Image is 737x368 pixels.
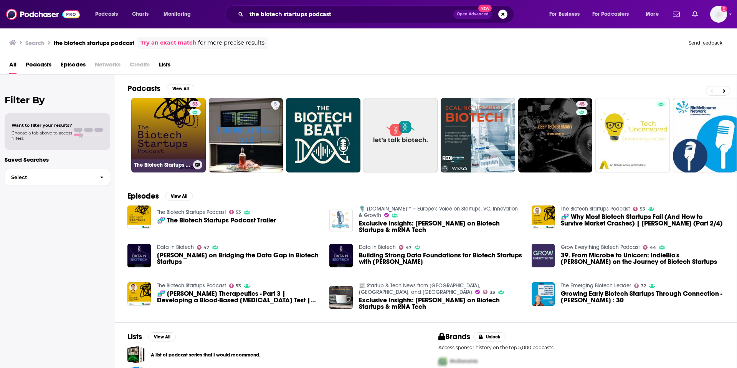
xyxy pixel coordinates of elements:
[271,101,280,107] a: 5
[236,284,241,288] span: 53
[329,244,353,267] img: Building Strong Data Foundations for Biotech Startups with Jacob Oppenheim
[518,98,593,172] a: 45
[592,9,629,20] span: For Podcasters
[157,290,321,303] a: 🧬 David Li - Meliora Therapeutics - Part 3 | Developing a Blood-Based Lung Cancer Test | The Rifl...
[438,332,470,341] h2: Brands
[26,58,51,74] a: Podcasts
[134,162,190,168] h3: The Biotech Startups Podcast
[229,210,241,214] a: 53
[329,209,353,232] img: Exclusive Insights: Robert Langer on Biotech Startups & mRNA Tech
[127,84,160,93] h2: Podcasts
[561,282,631,289] a: The Emerging Biotech Leader
[246,8,453,20] input: Search podcasts, credits, & more...
[5,175,94,180] span: Select
[233,5,521,23] div: Search podcasts, credits, & more...
[710,6,727,23] button: Show profile menu
[576,101,588,107] a: 45
[203,246,209,249] span: 47
[157,209,226,215] a: The Biotech Startups Podcast
[640,8,668,20] button: open menu
[189,101,201,107] a: 53
[157,244,194,250] a: Data in Biotech
[130,58,150,74] span: Credits
[127,206,151,229] img: 🧬 The Biotech Startups Podcast Trailer
[561,252,724,265] a: 39. From Microbe to Unicorn: IndieBio's Sabriya Stukes on the Journey of Biotech Startups
[90,8,128,20] button: open menu
[127,191,159,201] h2: Episodes
[721,6,727,12] svg: Add a profile image
[127,282,151,306] img: 🧬 David Li - Meliora Therapeutics - Part 3 | Developing a Blood-Based Lung Cancer Test | The Rifl...
[532,282,555,306] a: Growing Early Biotech Startups Through Connection - Dan Bloomfield : 30
[438,345,724,350] p: Access sponsor history on the top 5,000 podcasts.
[127,332,142,341] h2: Lists
[127,191,193,201] a: EpisodesView All
[198,38,264,47] span: for more precise results
[483,290,495,294] a: 33
[5,94,110,106] h2: Filter By
[359,297,522,310] a: Exclusive Insights: Robert Langer on Biotech Startups & mRNA Tech
[5,169,110,186] button: Select
[167,84,194,93] button: View All
[127,244,151,267] img: Jesse Johnson on Bridging the Data Gap in Biotech Startups
[236,211,241,214] span: 53
[549,9,580,20] span: For Business
[561,214,724,227] a: 🧬 Why Most Biotech Startups Fail (And How to Survive Market Crashes) | Aaron Edwards (Part 2/4)
[544,8,589,20] button: open menu
[532,206,555,229] img: 🧬 Why Most Biotech Startups Fail (And How to Survive Market Crashes) | Aaron Edwards (Part 2/4)
[127,332,176,341] a: ListsView All
[54,39,134,46] h3: the biotech startups podcast
[359,206,518,219] a: 🎙️ Startuprad.io™ – Europe’s Voice on Startups, VC, Innovation & Growth
[579,101,585,108] span: 45
[359,252,522,265] a: Building Strong Data Foundations for Biotech Startups with Jacob Oppenheim
[151,351,260,359] a: A list of podcast series that I would recommend.
[95,58,121,74] span: Networks
[640,207,645,211] span: 53
[9,58,17,74] span: All
[587,8,640,20] button: open menu
[561,290,724,303] span: Growing Early Biotech Startups Through Connection - [PERSON_NAME] : 30
[274,101,277,108] span: 5
[127,84,194,93] a: PodcastsView All
[710,6,727,23] span: Logged in as kgolds
[450,358,478,365] span: McDonalds
[453,10,492,19] button: Open AdvancedNew
[12,123,72,128] span: Want to filter your results?
[164,9,191,20] span: Monitoring
[158,8,201,20] button: open menu
[473,332,506,341] button: Unlock
[359,282,480,295] a: 📰 Startup & Tech News from Germany, Austria, and Switzerland
[329,286,353,309] img: Exclusive Insights: Robert Langer on Biotech Startups & mRNA Tech
[406,246,411,249] span: 47
[127,8,153,20] a: Charts
[131,98,206,172] a: 53The Biotech Startups Podcast
[6,7,80,22] img: Podchaser - Follow, Share and Rate Podcasts
[197,245,210,250] a: 47
[5,156,110,163] p: Saved Searches
[127,346,145,363] a: A list of podcast series that I would recommend.
[61,58,86,74] a: Episodes
[157,282,226,289] a: The Biotech Startups Podcast
[561,290,724,303] a: Growing Early Biotech Startups Through Connection - Dan Bloomfield : 30
[686,40,725,46] button: Send feedback
[359,244,396,250] a: Data in Biotech
[157,290,321,303] span: 🧬 [PERSON_NAME] Therapeutics - Part 3 | Developing a Blood-Based [MEDICAL_DATA] Test | The Rifle-...
[157,217,276,224] span: 🧬 The Biotech Startups Podcast Trailer
[561,244,640,250] a: Grow Everything Biotech Podcast
[159,58,170,74] a: Lists
[641,284,646,288] span: 32
[399,245,411,250] a: 47
[633,207,645,211] a: 53
[192,101,198,108] span: 53
[490,291,495,294] span: 33
[95,9,118,20] span: Podcasts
